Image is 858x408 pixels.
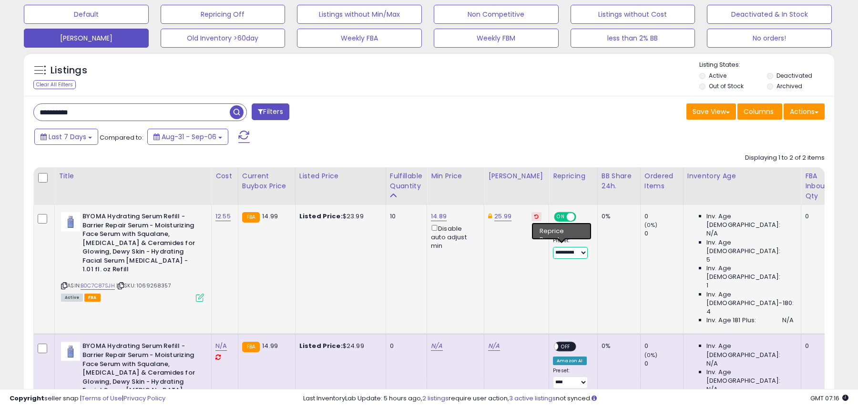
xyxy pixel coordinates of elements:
small: FBA [242,342,260,352]
div: Inventory Age [687,171,797,181]
label: Active [709,71,726,80]
span: 1 [706,281,708,290]
button: Filters [252,103,289,120]
button: Old Inventory >60day [161,29,286,48]
div: FBA inbound Qty [805,171,834,201]
div: Amazon AI [553,357,586,365]
div: Title [59,171,207,181]
div: seller snap | | [10,394,165,403]
div: 0% [602,212,633,221]
div: Fulfillable Quantity [390,171,423,191]
button: Weekly FBA [297,29,422,48]
div: Preset: [553,237,590,259]
div: $24.99 [299,342,378,350]
span: ON [555,213,567,221]
a: B0C7C87SJH [81,282,115,290]
label: Out of Stock [709,82,744,90]
div: 0 [644,342,683,350]
div: Amazon AI * [553,227,590,235]
span: OFF [559,343,574,351]
div: 0 [644,212,683,221]
button: Listings without Cost [571,5,695,24]
div: Repricing [553,171,593,181]
span: Inv. Age [DEMOGRAPHIC_DATA]: [706,264,794,281]
span: Compared to: [100,133,143,142]
h5: Listings [51,64,87,77]
button: Non Competitive [434,5,559,24]
strong: Copyright [10,394,44,403]
span: Inv. Age [DEMOGRAPHIC_DATA]: [706,238,794,255]
b: Listed Price: [299,341,343,350]
span: Columns [744,107,774,116]
small: (0%) [644,351,658,359]
div: Listed Price [299,171,382,181]
small: FBA [242,212,260,223]
div: 10 [390,212,419,221]
button: Last 7 Days [34,129,98,145]
button: Deactivated & In Stock [707,5,832,24]
div: ASIN: [61,212,204,301]
button: No orders! [707,29,832,48]
div: 0 [805,212,830,221]
span: N/A [706,359,718,368]
div: $23.99 [299,212,378,221]
div: Ordered Items [644,171,679,191]
button: less than 2% BB [571,29,695,48]
span: Inv. Age [DEMOGRAPHIC_DATA]: [706,368,794,385]
span: Last 7 Days [49,132,86,142]
a: N/A [215,341,227,351]
a: Privacy Policy [123,394,165,403]
span: | SKU: 1069268357 [116,282,171,289]
div: Last InventoryLab Update: 5 hours ago, require user action, not synced. [303,394,848,403]
div: Cost [215,171,234,181]
span: N/A [706,229,718,238]
button: Columns [737,103,782,120]
a: 25.99 [494,212,511,221]
img: 31Drw4aEcrL._SL40_.jpg [61,342,80,361]
b: Listed Price: [299,212,343,221]
button: Actions [784,103,825,120]
span: 14.99 [262,341,278,350]
button: Weekly FBM [434,29,559,48]
div: Clear All Filters [33,80,76,89]
a: 2 listings [422,394,449,403]
span: Inv. Age 181 Plus: [706,316,756,325]
div: 0 [644,229,683,238]
a: N/A [431,341,442,351]
span: 2025-09-14 07:16 GMT [810,394,848,403]
span: Inv. Age [DEMOGRAPHIC_DATA]-180: [706,290,794,307]
div: 0 [390,342,419,350]
a: 14.89 [431,212,447,221]
span: OFF [575,213,590,221]
div: Min Price [431,171,480,181]
button: Aug-31 - Sep-06 [147,129,228,145]
div: Preset: [553,367,590,389]
button: Listings without Min/Max [297,5,422,24]
div: Displaying 1 to 2 of 2 items [745,153,825,163]
div: [PERSON_NAME] [488,171,545,181]
a: 3 active listings [509,394,556,403]
a: Terms of Use [82,394,122,403]
small: (0%) [644,221,658,229]
b: BYOMA Hydrating Serum Refill - Barrier Repair Serum - Moisturizing Face Serum with Squalane, [MED... [82,212,198,276]
div: BB Share 24h. [602,171,636,191]
div: 0 [805,342,830,350]
div: 0% [602,342,633,350]
label: Deactivated [776,71,812,80]
span: 14.99 [262,212,278,221]
button: Repricing Off [161,5,286,24]
span: FBA [84,294,101,302]
div: 0 [644,359,683,368]
a: 12.55 [215,212,231,221]
button: Default [24,5,149,24]
b: BYOMA Hydrating Serum Refill - Barrier Repair Serum - Moisturizing Face Serum with Squalane, [MED... [82,342,198,406]
img: 31Drw4aEcrL._SL40_.jpg [61,212,80,231]
span: 5 [706,255,710,264]
span: All listings currently available for purchase on Amazon [61,294,83,302]
span: 4 [706,307,711,316]
label: Archived [776,82,802,90]
div: Current Buybox Price [242,171,291,191]
p: Listing States: [699,61,834,70]
button: [PERSON_NAME] [24,29,149,48]
a: N/A [488,341,500,351]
